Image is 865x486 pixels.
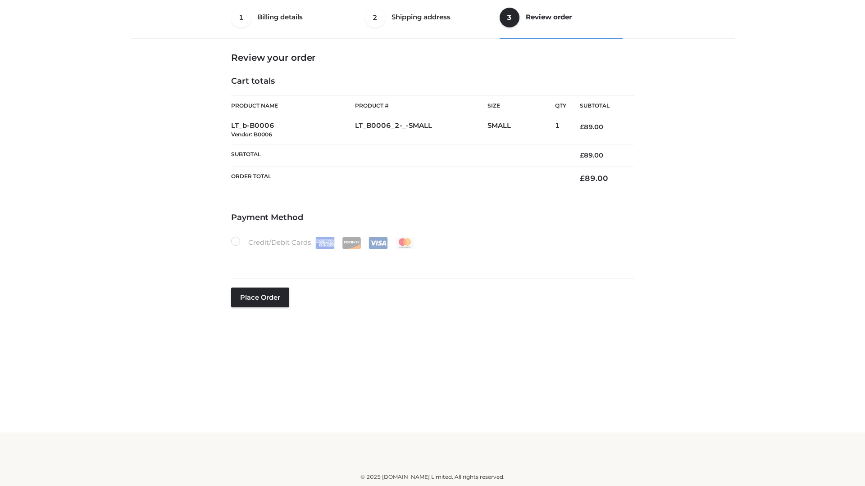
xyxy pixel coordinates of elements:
[315,237,335,249] img: Amex
[231,131,272,138] small: Vendor: B0006
[231,76,634,86] h4: Cart totals
[231,213,634,223] h4: Payment Method
[555,95,566,116] th: Qty
[355,95,487,116] th: Product #
[355,116,487,144] td: LT_B0006_2-_-SMALL
[231,52,634,63] h3: Review your order
[395,237,414,249] img: Mastercard
[555,116,566,144] td: 1
[231,166,566,190] th: Order Total
[580,123,584,131] span: £
[231,95,355,116] th: Product Name
[487,116,555,144] td: SMALL
[231,144,566,166] th: Subtotal
[369,237,388,249] img: Visa
[231,116,355,144] td: LT_b-B0006
[580,151,603,159] bdi: 89.00
[580,123,603,131] bdi: 89.00
[237,253,628,263] iframe: Secure card payment input frame
[487,96,551,116] th: Size
[566,96,634,116] th: Subtotal
[231,237,415,249] label: Credit/Debit Cards
[134,472,731,481] div: © 2025 [DOMAIN_NAME] Limited. All rights reserved.
[580,151,584,159] span: £
[231,288,289,307] button: Place order
[580,174,608,183] bdi: 89.00
[342,237,361,249] img: Discover
[580,174,585,183] span: £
